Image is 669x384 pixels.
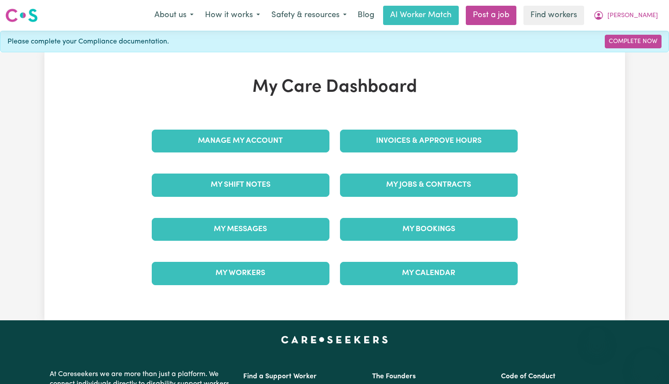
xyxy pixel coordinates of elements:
[466,6,516,25] a: Post a job
[146,77,523,98] h1: My Care Dashboard
[634,349,662,377] iframe: Button to launch messaging window
[340,262,518,285] a: My Calendar
[588,6,664,25] button: My Account
[152,262,329,285] a: My Workers
[340,174,518,196] a: My Jobs & Contracts
[149,6,199,25] button: About us
[352,6,380,25] a: Blog
[281,336,388,343] a: Careseekers home page
[607,11,658,21] span: [PERSON_NAME]
[152,174,329,196] a: My Shift Notes
[383,6,459,25] a: AI Worker Match
[340,218,518,241] a: My Bookings
[152,130,329,152] a: Manage My Account
[5,7,38,23] img: Careseekers logo
[588,328,606,345] iframe: Close message
[372,373,416,380] a: The Founders
[605,35,662,48] a: Complete Now
[523,6,584,25] a: Find workers
[152,218,329,241] a: My Messages
[266,6,352,25] button: Safety & resources
[7,36,169,47] span: Please complete your Compliance documentation.
[5,5,38,25] a: Careseekers logo
[501,373,556,380] a: Code of Conduct
[340,130,518,152] a: Invoices & Approve Hours
[243,373,317,380] a: Find a Support Worker
[199,6,266,25] button: How it works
